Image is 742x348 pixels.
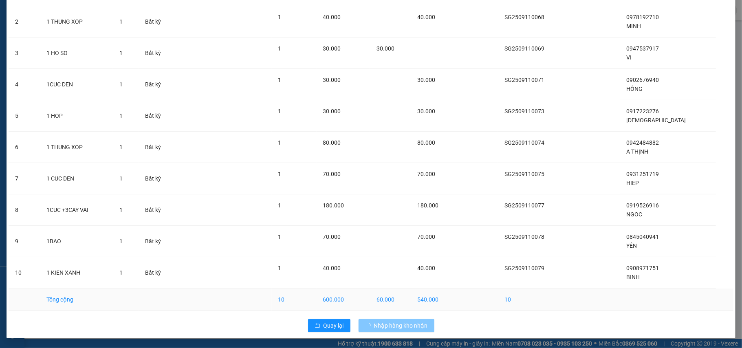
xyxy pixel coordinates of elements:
[627,14,659,20] span: 0978192710
[627,211,643,218] span: NGOC
[504,14,544,20] span: SG2509110068
[139,194,177,226] td: Bất kỳ
[627,265,659,271] span: 0908971751
[323,265,341,271] span: 40.000
[504,233,544,240] span: SG2509110078
[365,323,374,328] span: loading
[40,194,113,226] td: 1CUC +3CAY VAI
[323,45,341,52] span: 30.000
[139,132,177,163] td: Bất kỳ
[324,321,344,330] span: Quay lại
[627,233,659,240] span: 0845040941
[119,18,123,25] span: 1
[278,233,282,240] span: 1
[119,50,123,56] span: 1
[9,37,40,69] td: 3
[139,69,177,100] td: Bất kỳ
[418,108,436,115] span: 30.000
[9,257,40,289] td: 10
[119,175,123,182] span: 1
[40,69,113,100] td: 1CUC DEN
[627,86,643,92] span: HỒNG
[504,202,544,209] span: SG2509110077
[278,265,282,271] span: 1
[119,144,123,150] span: 1
[139,257,177,289] td: Bất kỳ
[278,14,282,20] span: 1
[9,6,40,37] td: 2
[139,226,177,257] td: Bất kỳ
[418,171,436,177] span: 70.000
[40,289,113,311] td: Tổng cộng
[323,202,344,209] span: 180.000
[9,100,40,132] td: 5
[323,108,341,115] span: 30.000
[323,14,341,20] span: 40.000
[504,45,544,52] span: SG2509110069
[411,289,456,311] td: 540.000
[139,163,177,194] td: Bất kỳ
[40,37,113,69] td: 1 HO SO
[278,77,282,83] span: 1
[139,37,177,69] td: Bất kỳ
[627,274,640,280] span: BINH
[504,139,544,146] span: SG2509110074
[40,6,113,37] td: 1 THUNG XOP
[40,100,113,132] td: 1 HOP
[418,233,436,240] span: 70.000
[139,100,177,132] td: Bất kỳ
[9,69,40,100] td: 4
[627,23,641,29] span: MINH
[272,289,317,311] td: 10
[9,132,40,163] td: 6
[627,148,649,155] span: A THỊNH
[278,202,282,209] span: 1
[119,112,123,119] span: 1
[40,132,113,163] td: 1 THUNG XOP
[627,108,659,115] span: 0917223276
[40,163,113,194] td: 1 CUC DEN
[317,289,370,311] td: 600.000
[278,139,282,146] span: 1
[119,81,123,88] span: 1
[627,117,686,123] span: [DEMOGRAPHIC_DATA]
[119,207,123,213] span: 1
[9,226,40,257] td: 9
[374,321,428,330] span: Nhập hàng kho nhận
[377,45,394,52] span: 30.000
[308,319,350,332] button: rollbackQuay lại
[323,233,341,240] span: 70.000
[498,289,568,311] td: 10
[627,171,659,177] span: 0931251719
[370,289,411,311] td: 60.000
[278,108,282,115] span: 1
[418,77,436,83] span: 30.000
[119,238,123,244] span: 1
[627,242,637,249] span: YẾN
[40,257,113,289] td: 1 KIEN XANH
[627,180,639,186] span: HIEP
[359,319,434,332] button: Nhập hàng kho nhận
[9,194,40,226] td: 8
[627,202,659,209] span: 0919526916
[139,6,177,37] td: Bất kỳ
[504,171,544,177] span: SG2509110075
[119,269,123,276] span: 1
[278,45,282,52] span: 1
[323,139,341,146] span: 80.000
[315,323,320,329] span: rollback
[418,202,439,209] span: 180.000
[627,45,659,52] span: 0947537917
[40,226,113,257] td: 1BAO
[418,14,436,20] span: 40.000
[627,77,659,83] span: 0902676940
[504,108,544,115] span: SG2509110073
[278,171,282,177] span: 1
[323,77,341,83] span: 30.000
[627,54,632,61] span: VI
[323,171,341,177] span: 70.000
[627,139,659,146] span: 0942484882
[9,163,40,194] td: 7
[418,139,436,146] span: 80.000
[418,265,436,271] span: 40.000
